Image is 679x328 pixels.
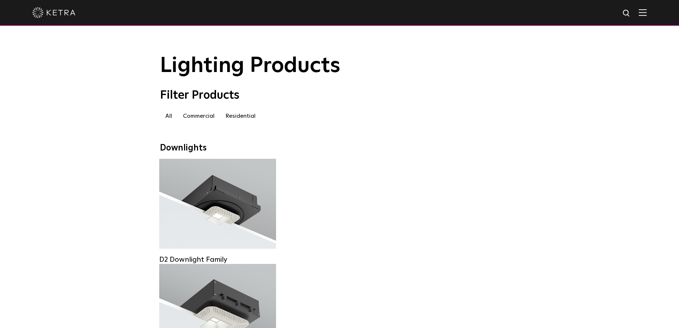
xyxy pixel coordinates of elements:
img: ketra-logo-2019-white [32,7,75,18]
div: D2 Downlight Family [159,255,276,264]
div: Filter Products [160,89,519,102]
label: Residential [220,109,261,122]
a: D2 Downlight Family Lumen Output:1200Colors:White / Black / Gloss Black / Silver / Bronze / Silve... [159,159,276,253]
label: All [160,109,178,122]
img: search icon [622,9,631,18]
img: Hamburger%20Nav.svg [639,9,647,16]
label: Commercial [178,109,220,122]
div: Downlights [160,143,519,153]
span: Lighting Products [160,55,340,77]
